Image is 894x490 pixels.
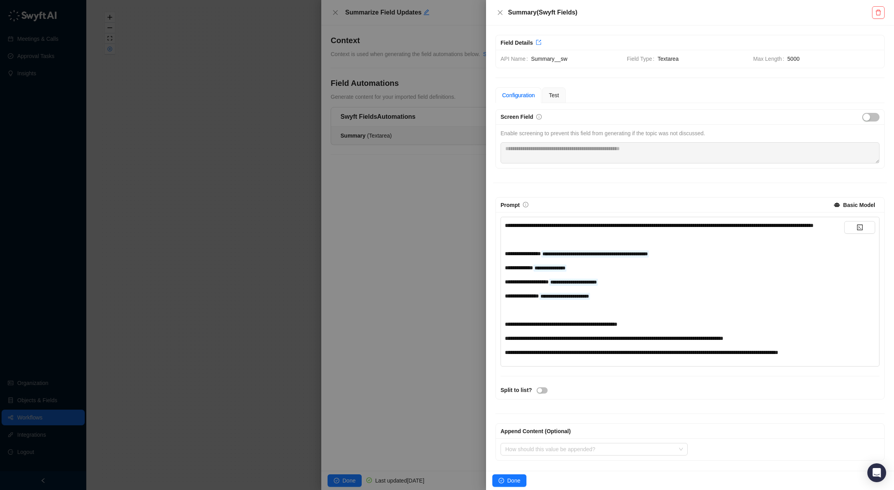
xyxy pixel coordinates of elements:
[501,202,520,208] span: Prompt
[501,114,533,120] span: Screen Field
[507,476,520,485] span: Done
[501,387,532,393] strong: Split to list?
[657,54,747,63] span: Textarea
[501,38,533,47] div: Field Details
[499,478,504,483] span: check-circle
[508,8,872,17] h5: Summary ( Swyft Fields )
[502,91,535,100] div: Configuration
[875,9,881,16] span: delete
[501,54,531,63] span: API Name
[523,202,528,207] span: info-circle
[536,40,541,45] span: export
[492,474,526,487] button: Done
[867,463,886,482] div: Open Intercom Messenger
[501,130,705,136] span: Enable screening to prevent this field from generating if the topic was not discussed.
[549,92,559,98] span: Test
[627,54,657,63] span: Field Type
[536,114,542,120] a: info-circle
[501,427,879,436] div: Append Content (Optional)
[531,54,621,63] span: Summary__sw
[495,8,505,17] button: Close
[787,54,879,63] span: 5000
[497,9,503,16] span: close
[843,202,875,208] strong: Basic Model
[523,202,528,208] a: info-circle
[753,54,787,63] span: Max Length
[857,224,863,230] span: code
